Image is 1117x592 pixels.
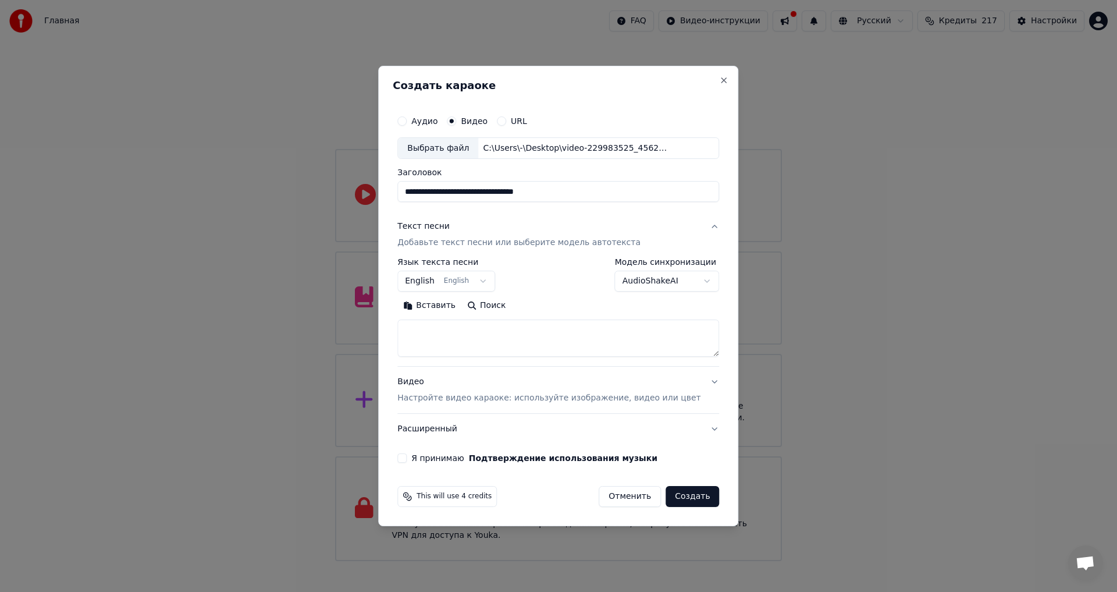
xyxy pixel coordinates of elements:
label: Видео [461,117,488,125]
label: Заголовок [397,169,719,177]
button: Отменить [599,486,661,507]
div: Текст песни [397,221,450,233]
div: C:\Users\-\Desktop\video-229983525_456240002-1080.mp4 [478,143,676,154]
button: Текст песниДобавьте текст песни или выберите модель автотекста [397,212,719,258]
h2: Создать караоке [393,80,724,91]
div: Текст песниДобавьте текст песни или выберите модель автотекста [397,258,719,367]
label: Аудио [411,117,437,125]
label: Я принимаю [411,454,657,462]
button: Поиск [461,297,511,316]
div: Выбрать файл [398,138,478,159]
button: Создать [666,486,719,507]
p: Добавьте текст песни или выберите модель автотекста [397,237,641,249]
span: This will use 4 credits [417,492,492,501]
label: Язык текста песни [397,258,495,267]
label: URL [511,117,527,125]
div: Видео [397,377,700,405]
button: ВидеоНастройте видео караоке: используйте изображение, видео или цвет [397,367,719,414]
button: Я принимаю [469,454,657,462]
label: Модель синхронизации [615,258,720,267]
p: Настройте видео караоке: используйте изображение, видео или цвет [397,392,700,404]
button: Вставить [397,297,461,316]
button: Расширенный [397,414,719,444]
